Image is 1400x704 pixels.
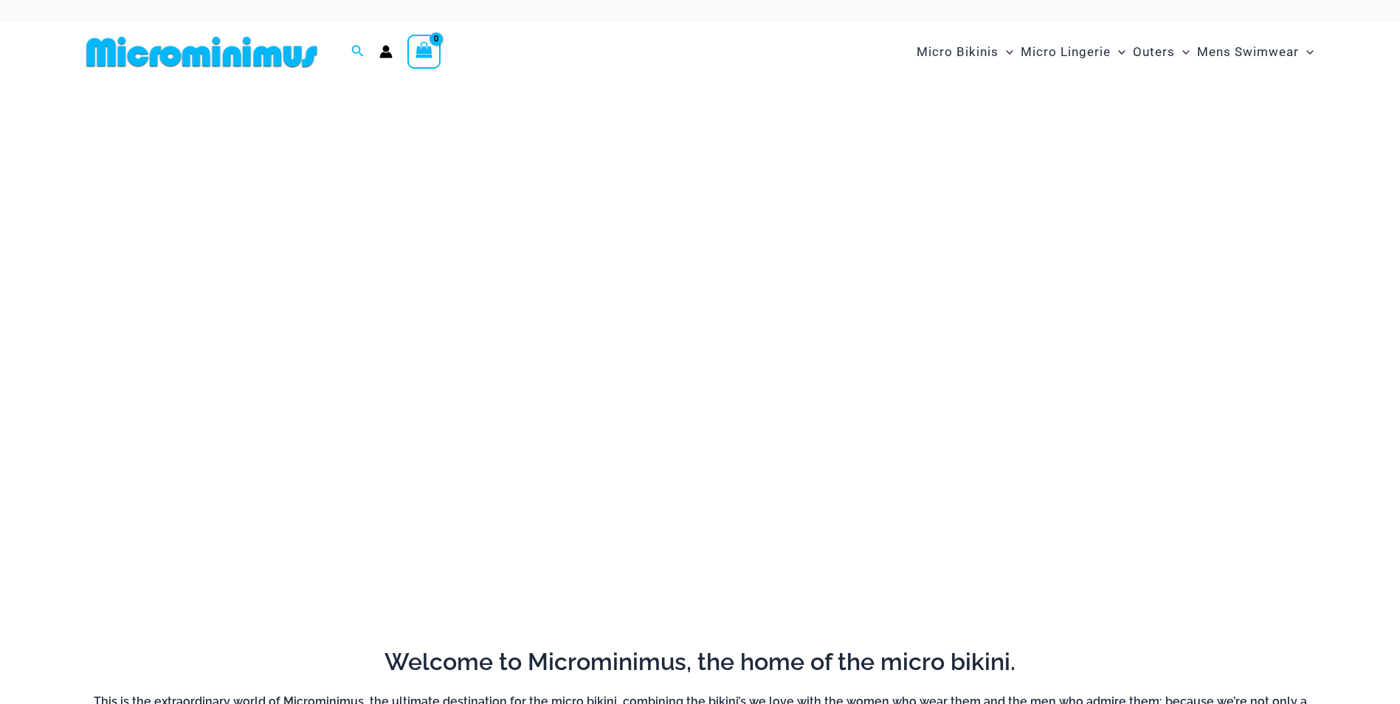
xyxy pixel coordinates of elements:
a: View Shopping Cart, empty [407,35,441,69]
a: Mens SwimwearMenu ToggleMenu Toggle [1193,30,1317,75]
span: Menu Toggle [1299,33,1314,71]
h2: Welcome to Microminimus, the home of the micro bikini. [92,646,1309,677]
a: OutersMenu ToggleMenu Toggle [1129,30,1193,75]
a: Micro LingerieMenu ToggleMenu Toggle [1017,30,1129,75]
span: Micro Lingerie [1021,33,1111,71]
img: MM SHOP LOGO FLAT [80,35,323,69]
span: Menu Toggle [1111,33,1125,71]
nav: Site Navigation [911,27,1320,77]
span: Micro Bikinis [917,33,999,71]
span: Outers [1133,33,1175,71]
span: Mens Swimwear [1197,33,1299,71]
a: Account icon link [379,45,393,58]
a: Search icon link [351,43,365,61]
a: Micro BikinisMenu ToggleMenu Toggle [913,30,1017,75]
span: Menu Toggle [999,33,1013,71]
span: Menu Toggle [1175,33,1190,71]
